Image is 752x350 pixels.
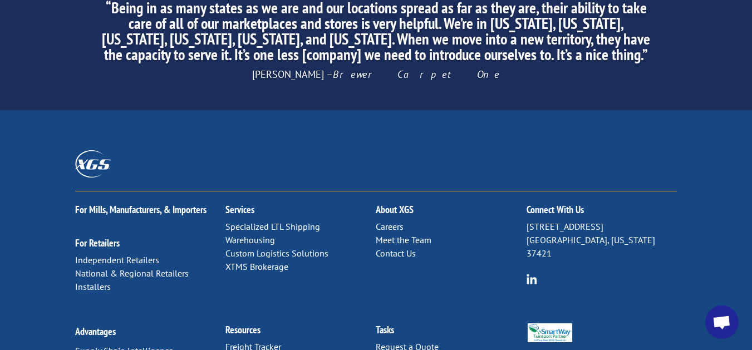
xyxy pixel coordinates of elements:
a: Installers [75,281,111,292]
a: Specialized LTL Shipping [225,221,320,232]
a: About XGS [376,203,414,216]
a: Advantages [75,325,116,338]
img: XGS_Logos_ALL_2024_All_White [75,150,111,178]
a: Resources [225,323,261,336]
a: Contact Us [376,248,416,259]
em: Brewer Carpet One [333,68,500,81]
a: Custom Logistics Solutions [225,248,328,259]
a: For Retailers [75,236,120,249]
img: group-6 [527,274,537,284]
h2: Connect With Us [527,205,677,220]
h2: Tasks [376,325,526,341]
img: Smartway_Logo [527,323,573,343]
a: XTMS Brokerage [225,261,288,272]
a: For Mills, Manufacturers, & Importers [75,203,207,216]
div: Open chat [705,305,739,339]
a: Meet the Team [376,234,431,245]
a: Warehousing [225,234,275,245]
p: [STREET_ADDRESS] [GEOGRAPHIC_DATA], [US_STATE] 37421 [527,220,677,260]
a: Independent Retailers [75,254,159,265]
span: [PERSON_NAME] – [252,68,500,81]
a: Services [225,203,254,216]
a: National & Regional Retailers [75,268,189,279]
a: Careers [376,221,404,232]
